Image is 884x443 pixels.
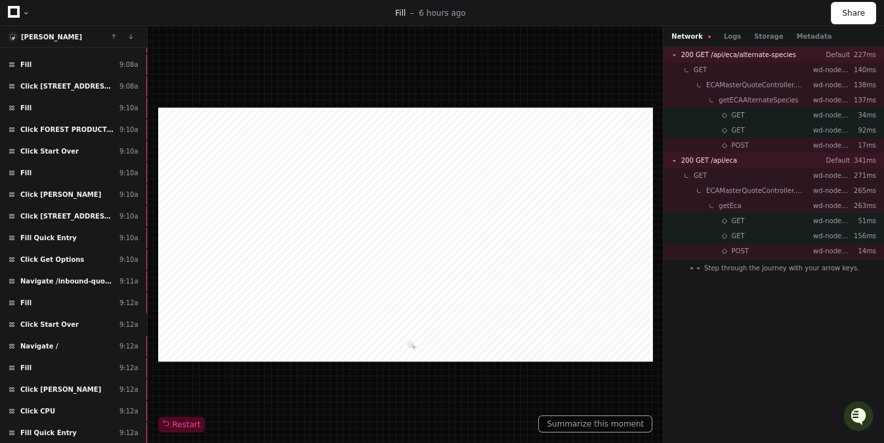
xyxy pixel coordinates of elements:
span: GET [731,231,744,241]
button: Restart [158,417,205,432]
p: wd-node-qa2 [813,110,850,120]
a: [PERSON_NAME] [21,33,82,41]
span: Fill ​ [20,363,34,373]
div: Start new chat [45,98,215,111]
span: Click [STREET_ADDRESS][PERSON_NAME] [20,81,114,91]
div: We're available if you need us! [45,111,166,121]
div: 9:10a [119,103,138,113]
span: Step through the journey with your arrow keys. [704,263,859,273]
div: 9:08a [119,81,138,91]
div: 9:12a [119,341,138,351]
div: 9:10a [119,125,138,135]
span: ECAMasterQuoteController.getECAAlternateSpecies [706,80,803,90]
p: wd-node-qa2 [813,201,850,211]
span: GET [731,125,744,135]
button: Storage [754,32,783,41]
img: 1756235613930-3d25f9e4-fa56-45dd-b3ad-e072dfbd1548 [13,98,37,121]
span: getECAAlternateSpecies [719,95,799,105]
p: 92ms [850,125,876,135]
span: POST [731,246,748,256]
p: wd-node-qa2 [813,216,850,226]
p: 263ms [850,201,876,211]
p: 14ms [850,246,876,256]
p: 156ms [850,231,876,241]
span: Fill ​ [20,298,34,308]
span: ECAMasterQuoteController.getEca [706,186,803,196]
div: 9:10a [119,211,138,221]
p: 34ms [850,110,876,120]
span: Pylon [131,138,159,148]
span: Fill Quick Entry [20,428,77,438]
span: Click CPU [20,406,55,416]
span: Click [PERSON_NAME] [20,385,101,394]
p: wd-node-qa2 [813,246,850,256]
p: 137ms [850,95,876,105]
div: 9:10a [119,168,138,178]
span: GET [731,216,744,226]
button: Logs [724,32,741,41]
span: Fill [395,9,406,18]
span: Navigate / [20,341,58,351]
p: wd-node-qa2 [813,140,850,150]
div: 9:08a [119,60,138,70]
span: getEca [719,201,741,211]
span: Click Start Over [20,320,79,329]
p: 17ms [850,140,876,150]
button: Share [831,2,876,24]
div: 9:10a [119,233,138,243]
div: 9:10a [119,190,138,200]
img: 11.svg [9,33,18,41]
span: Fill ​ [20,103,34,113]
span: Click [PERSON_NAME] [20,190,101,200]
button: Metadata [797,32,832,41]
p: 51ms [850,216,876,226]
button: Network [671,32,711,41]
iframe: Open customer support [842,400,877,435]
span: Click Start Over [20,146,79,156]
div: 9:12a [119,406,138,416]
button: Start new chat [223,102,239,117]
p: 271ms [850,171,876,180]
div: 9:12a [119,428,138,438]
p: wd-node-qa2 [813,80,850,90]
span: POST [731,140,748,150]
p: wd-node-qa2 [813,231,850,241]
p: wd-node-qa2 [813,95,850,105]
p: wd-node-qa2 [813,171,850,180]
span: Fill ​ [20,168,34,178]
span: Click [STREET_ADDRESS][PERSON_NAME] [20,211,114,221]
div: 9:10a [119,255,138,264]
span: 200 GET /api/eca [681,156,737,165]
button: Summarize this moment [538,415,652,432]
a: Powered byPylon [93,137,159,148]
p: 6 hours ago [419,8,465,18]
img: PlayerZero [13,13,39,39]
div: 9:11a [119,276,138,286]
span: Fill Quick Entry [20,233,77,243]
span: Fill ​ [20,60,34,70]
div: 9:10a [119,146,138,156]
p: 265ms [850,186,876,196]
span: GET [694,65,707,75]
div: 9:12a [119,385,138,394]
span: Click FOREST PRODUCTS SUPPLY [20,125,114,135]
span: Navigate /inbound-quote-review [20,276,114,286]
div: 9:12a [119,320,138,329]
p: 140ms [850,65,876,75]
span: GET [731,110,744,120]
span: Click Get Options [20,255,84,264]
div: 9:12a [119,363,138,373]
p: wd-node-qa2 [813,186,850,196]
span: GET [694,171,707,180]
p: Default [813,50,850,60]
div: Welcome [13,53,239,74]
p: 227ms [850,50,876,60]
p: 341ms [850,156,876,165]
span: 200 GET /api/eca/alternate-species [681,50,796,60]
span: Restart [162,419,201,430]
div: 9:12a [119,298,138,308]
p: wd-node-qa2 [813,125,850,135]
p: 138ms [850,80,876,90]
